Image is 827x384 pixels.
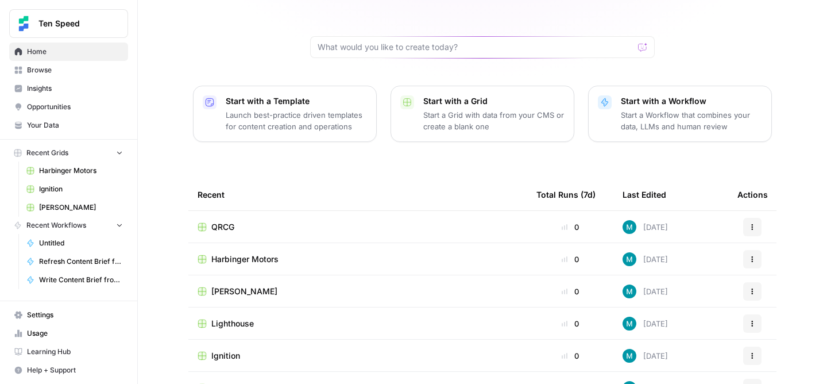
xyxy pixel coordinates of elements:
[9,217,128,234] button: Recent Workflows
[623,349,636,363] img: 9k9gt13slxq95qn7lcfsj5lxmi7v
[27,47,123,57] span: Home
[211,318,254,329] span: Lighthouse
[623,252,668,266] div: [DATE]
[198,350,518,362] a: Ignition
[9,43,128,61] a: Home
[536,350,604,362] div: 0
[211,286,277,297] span: [PERSON_NAME]
[226,109,367,132] p: Launch best-practice driven templates for content creation and operations
[27,83,123,94] span: Insights
[623,317,668,331] div: [DATE]
[21,162,128,180] a: Harbinger Motors
[39,166,123,176] span: Harbinger Motors
[623,179,666,210] div: Last Edited
[621,109,762,132] p: Start a Workflow that combines your data, LLMs and human review
[38,18,108,29] span: Ten Speed
[27,328,123,339] span: Usage
[318,41,633,53] input: What would you like to create today?
[226,95,367,107] p: Start with a Template
[27,347,123,357] span: Learning Hub
[39,275,123,285] span: Write Content Brief from Keyword [DEV]
[623,220,636,234] img: 9k9gt13slxq95qn7lcfsj5lxmi7v
[536,318,604,329] div: 0
[536,286,604,297] div: 0
[9,361,128,379] button: Help + Support
[623,285,668,298] div: [DATE]
[9,9,128,38] button: Workspace: Ten Speed
[9,144,128,162] button: Recent Grids
[198,286,518,297] a: [PERSON_NAME]
[536,254,604,265] div: 0
[21,180,128,198] a: Ignition
[39,256,123,267] span: Refresh Content Brief from Keyword [DEV]
[621,95,762,107] p: Start with a Workflow
[39,202,123,213] span: [PERSON_NAME]
[623,317,636,331] img: 9k9gt13slxq95qn7lcfsj5lxmi7v
[211,254,279,265] span: Harbinger Motors
[21,198,128,217] a: [PERSON_NAME]
[9,79,128,98] a: Insights
[198,254,518,265] a: Harbinger Motors
[588,86,772,142] button: Start with a WorkflowStart a Workflow that combines your data, LLMs and human review
[211,221,234,233] span: QRCG
[623,220,668,234] div: [DATE]
[198,221,518,233] a: QRCG
[9,61,128,79] a: Browse
[623,252,636,266] img: 9k9gt13slxq95qn7lcfsj5lxmi7v
[737,179,768,210] div: Actions
[27,310,123,320] span: Settings
[27,102,123,112] span: Opportunities
[9,324,128,343] a: Usage
[39,184,123,194] span: Ignition
[536,221,604,233] div: 0
[26,220,86,231] span: Recent Workflows
[9,98,128,116] a: Opportunities
[27,65,123,75] span: Browse
[39,238,123,248] span: Untitled
[27,120,123,130] span: Your Data
[26,148,68,158] span: Recent Grids
[21,234,128,252] a: Untitled
[21,252,128,271] a: Refresh Content Brief from Keyword [DEV]
[423,95,565,107] p: Start with a Grid
[623,285,636,298] img: 9k9gt13slxq95qn7lcfsj5lxmi7v
[198,318,518,329] a: Lighthouse
[13,13,34,34] img: Ten Speed Logo
[9,116,128,135] a: Your Data
[21,271,128,289] a: Write Content Brief from Keyword [DEV]
[211,350,240,362] span: Ignition
[193,86,377,142] button: Start with a TemplateLaunch best-practice driven templates for content creation and operations
[423,109,565,132] p: Start a Grid with data from your CMS or create a blank one
[9,306,128,324] a: Settings
[27,365,123,375] span: Help + Support
[391,86,574,142] button: Start with a GridStart a Grid with data from your CMS or create a blank one
[9,343,128,361] a: Learning Hub
[198,179,518,210] div: Recent
[623,349,668,363] div: [DATE]
[536,179,596,210] div: Total Runs (7d)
